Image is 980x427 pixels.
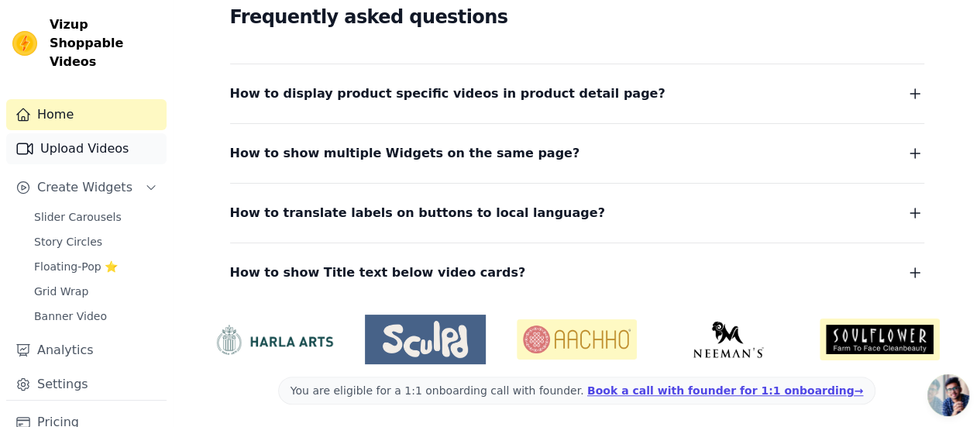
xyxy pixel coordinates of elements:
img: Neeman's [668,321,788,358]
span: How to translate labels on buttons to local language? [230,202,605,224]
a: Story Circles [25,231,167,253]
button: How to translate labels on buttons to local language? [230,202,924,224]
img: Sculpd US [365,321,485,358]
span: Create Widgets [37,178,132,197]
a: Floating-Pop ⭐ [25,256,167,277]
span: Floating-Pop ⭐ [34,259,118,274]
span: How to show multiple Widgets on the same page? [230,143,580,164]
button: How to show multiple Widgets on the same page? [230,143,924,164]
a: Banner Video [25,305,167,327]
a: Slider Carousels [25,206,167,228]
img: Aachho [517,319,637,359]
span: How to display product specific videos in product detail page? [230,83,665,105]
img: Vizup [12,31,37,56]
img: HarlaArts [214,324,334,356]
img: Soulflower [820,319,940,361]
button: How to display product specific videos in product detail page? [230,83,924,105]
span: Story Circles [34,234,102,250]
button: How to show Title text below video cards? [230,262,924,284]
a: Book a call with founder for 1:1 onboarding [587,384,863,397]
a: Analytics [6,335,167,366]
a: Grid Wrap [25,281,167,302]
h2: Frequently asked questions [230,2,924,33]
button: Create Widgets [6,172,167,203]
a: Home [6,99,167,130]
span: Slider Carousels [34,209,122,225]
span: Grid Wrap [34,284,88,299]
span: Banner Video [34,308,107,324]
span: How to show Title text below video cards? [230,262,526,284]
span: Vizup Shoppable Videos [50,15,160,71]
a: Upload Videos [6,133,167,164]
a: Settings [6,369,167,400]
a: Ouvrir le chat [927,374,969,416]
